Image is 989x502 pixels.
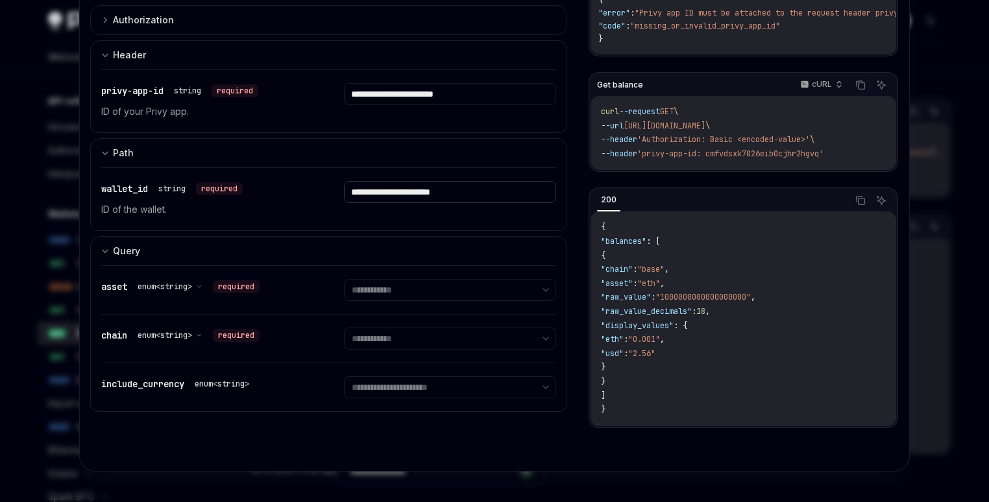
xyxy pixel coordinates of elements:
[90,138,567,167] button: expand input section
[660,334,665,344] span: ,
[655,292,751,302] span: "1000000000000000000"
[635,8,934,18] span: "Privy app ID must be attached to the request header privy-app-id"
[138,330,192,341] span: enum<string>
[138,281,192,292] span: enum<string>
[598,8,630,18] span: "error"
[637,134,810,145] span: 'Authorization: Basic <encoded-value>'
[633,264,637,274] span: :
[213,329,260,342] div: required
[674,106,678,117] span: \
[101,281,127,293] span: asset
[101,376,254,392] div: include_currency
[637,264,665,274] span: "base"
[101,83,258,99] div: privy-app-id
[793,74,848,96] button: cURL
[101,328,260,343] div: chain
[619,106,660,117] span: --request
[601,121,624,131] span: --url
[873,77,890,93] button: Ask AI
[101,181,243,197] div: wallet_id
[660,278,665,289] span: ,
[637,149,824,159] span: 'privy-app-id: cmfvdsxk7026eib0cjhr2hgvq'
[624,334,628,344] span: :
[196,182,243,195] div: required
[601,348,624,359] span: "usd"
[696,306,705,317] span: 18
[633,278,637,289] span: :
[601,236,646,246] span: "balances"
[852,192,869,209] button: Copy the contents from the code block
[101,279,260,294] div: asset
[665,264,669,274] span: ,
[601,264,633,274] span: "chain"
[601,222,605,232] span: {
[812,79,832,90] p: cURL
[601,250,605,261] span: {
[601,306,692,317] span: "raw_value_decimals"
[113,47,146,63] div: Header
[705,306,710,317] span: ,
[601,390,605,401] span: ]
[101,329,127,341] span: chain
[601,149,637,159] span: --header
[705,121,710,131] span: \
[598,21,626,31] span: "code"
[601,334,624,344] span: "eth"
[674,320,687,331] span: : {
[101,378,184,390] span: include_currency
[601,106,619,117] span: curl
[113,243,140,259] div: Query
[637,278,660,289] span: "eth"
[212,84,258,97] div: required
[101,85,164,97] span: privy-app-id
[624,348,628,359] span: :
[213,280,260,293] div: required
[624,121,705,131] span: [URL][DOMAIN_NAME]
[660,106,674,117] span: GET
[873,192,890,209] button: Ask AI
[597,80,643,90] span: Get balance
[113,145,134,161] div: Path
[101,104,313,119] p: ID of your Privy app.
[601,320,674,331] span: "display_values"
[597,192,620,208] div: 200
[751,292,755,302] span: ,
[601,134,637,145] span: --header
[601,362,605,372] span: }
[90,236,567,265] button: expand input section
[90,5,567,35] button: expand input section
[138,329,202,342] button: enum<string>
[101,202,313,217] p: ID of the wallet.
[601,292,651,302] span: "raw_value"
[101,183,148,195] span: wallet_id
[692,306,696,317] span: :
[630,21,780,31] span: "missing_or_invalid_privy_app_id"
[810,134,814,145] span: \
[598,34,603,44] span: }
[138,280,202,293] button: enum<string>
[651,292,655,302] span: :
[628,334,660,344] span: "0.001"
[646,236,660,246] span: : [
[852,77,869,93] button: Copy the contents from the code block
[601,376,605,387] span: }
[90,40,567,69] button: expand input section
[630,8,635,18] span: :
[626,21,630,31] span: :
[601,404,605,414] span: }
[601,278,633,289] span: "asset"
[628,348,655,359] span: "2.56"
[113,12,174,28] div: Authorization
